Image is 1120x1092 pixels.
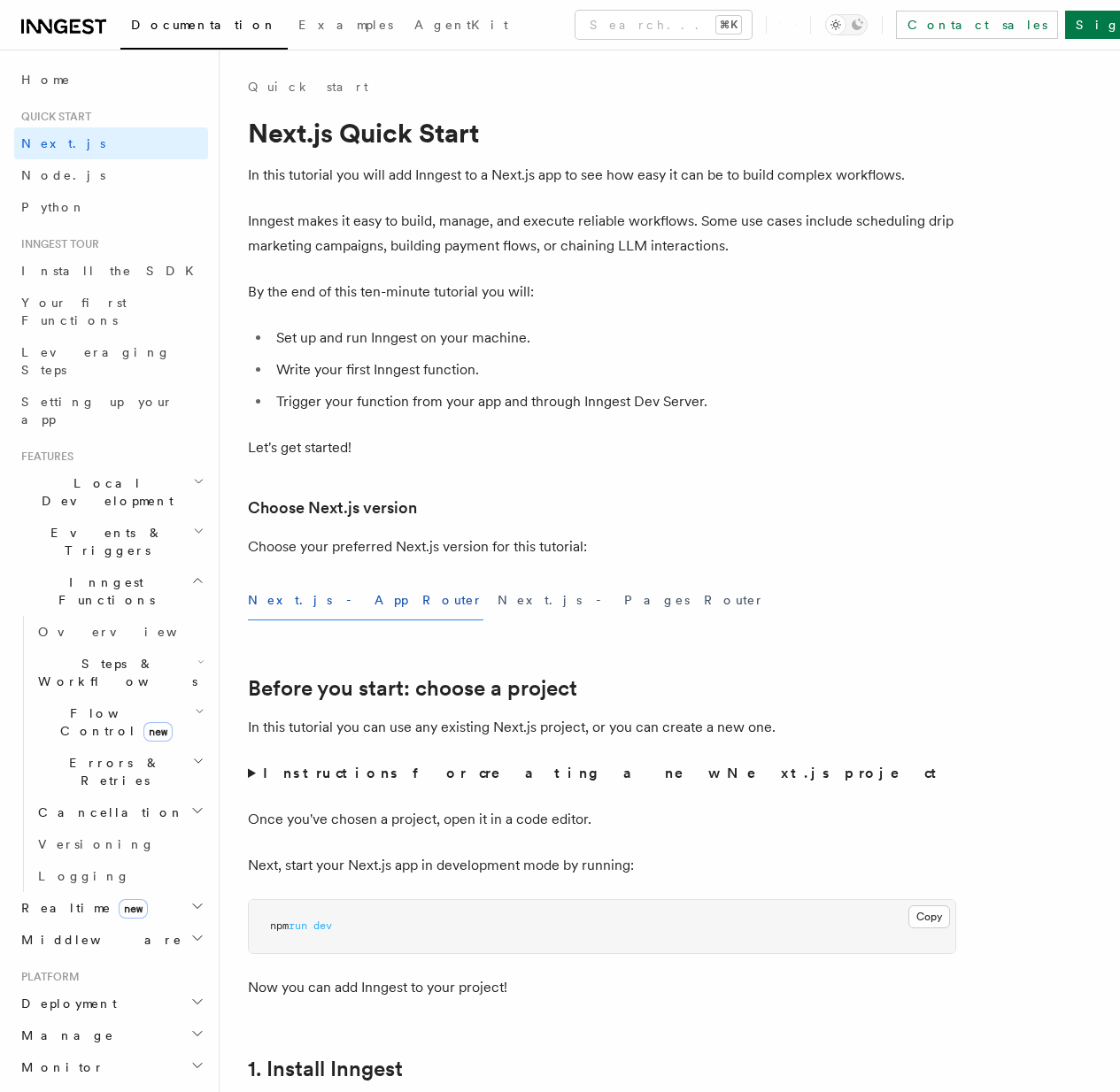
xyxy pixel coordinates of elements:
span: Monitor [14,1058,104,1076]
span: Flow Control [31,704,195,740]
a: Logging [31,860,208,892]
span: Home [21,71,71,88]
span: Examples [298,18,393,32]
button: Steps & Workflows [31,648,208,697]
span: new [143,722,173,742]
button: Manage [14,1019,208,1051]
h1: Next.js Quick Start [248,117,956,149]
p: By the end of this ten-minute tutorial you will: [248,280,956,304]
li: Write your first Inngest function. [271,358,956,382]
span: Install the SDK [21,264,205,278]
span: Leveraging Steps [21,345,171,377]
span: new [119,899,148,919]
li: Trigger your function from your app and through Inngest Dev Server. [271,389,956,414]
span: Features [14,450,73,464]
a: Leveraging Steps [14,336,208,386]
a: AgentKit [404,5,519,48]
a: Documentation [120,5,288,50]
button: Flow Controlnew [31,697,208,747]
summary: Instructions for creating a new Next.js project [248,761,956,786]
a: Node.js [14,159,208,191]
button: Toggle dark mode [825,14,868,35]
p: Now you can add Inngest to your project! [248,975,956,1000]
a: Versioning [31,828,208,860]
p: Once you've chosen a project, open it in a code editor. [248,807,956,832]
span: Node.js [21,168,105,182]
p: Choose your preferred Next.js version for this tutorial: [248,534,956,559]
p: In this tutorial you can use any existing Next.js project, or you can create a new one. [248,715,956,740]
span: Local Development [14,474,193,510]
a: Overview [31,616,208,648]
span: Logging [38,869,130,883]
span: Errors & Retries [31,754,192,789]
span: Your first Functions [21,296,127,327]
p: Let's get started! [248,435,956,460]
span: npm [270,919,289,932]
button: Next.js - Pages Router [498,581,765,620]
a: Quick start [248,78,368,96]
span: run [289,919,307,932]
a: 1. Install Inngest [248,1057,403,1081]
button: Realtimenew [14,892,208,924]
button: Local Development [14,467,208,517]
a: Next.js [14,127,208,159]
span: Next.js [21,136,105,150]
span: Python [21,200,86,214]
button: Monitor [14,1051,208,1083]
a: Contact sales [896,11,1058,39]
button: Deployment [14,988,208,1019]
span: Quick start [14,110,91,124]
span: Inngest tour [14,237,99,251]
span: Middleware [14,931,182,949]
span: Steps & Workflows [31,655,197,690]
span: Setting up your app [21,395,174,427]
button: Errors & Retries [31,747,208,796]
span: dev [313,919,332,932]
a: Home [14,64,208,96]
kbd: ⌘K [716,16,741,34]
span: Realtime [14,899,148,917]
a: Your first Functions [14,287,208,336]
span: Documentation [131,18,277,32]
span: Manage [14,1027,114,1044]
button: Search...⌘K [575,11,752,39]
button: Copy [908,905,950,928]
span: Events & Triggers [14,524,193,559]
span: Inngest Functions [14,573,191,609]
span: Cancellation [31,804,184,821]
div: Inngest Functions [14,616,208,892]
button: Cancellation [31,796,208,828]
button: Next.js - App Router [248,581,483,620]
a: Before you start: choose a project [248,676,577,701]
li: Set up and run Inngest on your machine. [271,326,956,350]
a: Install the SDK [14,255,208,287]
a: Examples [288,5,404,48]
a: Python [14,191,208,223]
a: Setting up your app [14,386,208,435]
a: Choose Next.js version [248,496,417,520]
span: Versioning [38,837,155,851]
span: AgentKit [414,18,508,32]
span: Overview [38,625,220,639]
span: Deployment [14,995,117,1012]
p: In this tutorial you will add Inngest to a Next.js app to see how easy it can be to build complex... [248,163,956,188]
button: Events & Triggers [14,517,208,566]
span: Platform [14,970,80,984]
button: Middleware [14,924,208,956]
p: Inngest makes it easy to build, manage, and execute reliable workflows. Some use cases include sc... [248,209,956,258]
strong: Instructions for creating a new Next.js project [263,765,944,781]
button: Inngest Functions [14,566,208,616]
p: Next, start your Next.js app in development mode by running: [248,853,956,878]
